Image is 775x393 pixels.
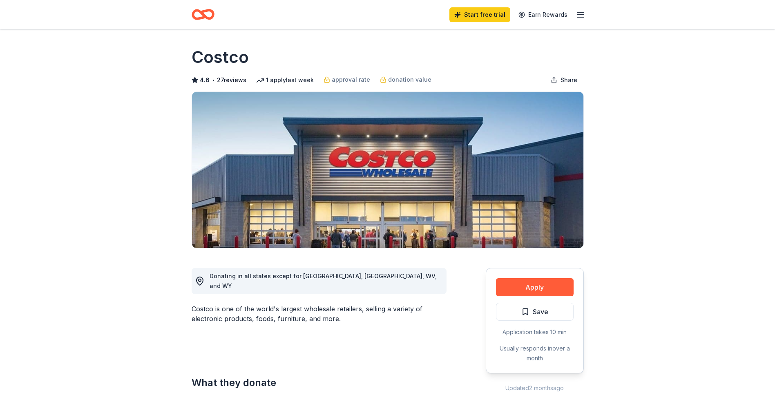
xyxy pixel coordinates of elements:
[486,383,584,393] div: Updated 2 months ago
[496,327,574,337] div: Application takes 10 min
[200,75,210,85] span: 4.6
[192,304,447,324] div: Costco is one of the world's largest wholesale retailers, selling a variety of electronic product...
[332,75,370,85] span: approval rate
[388,75,431,85] span: donation value
[496,344,574,363] div: Usually responds in over a month
[256,75,314,85] div: 1 apply last week
[210,272,437,289] span: Donating in all states except for [GEOGRAPHIC_DATA], [GEOGRAPHIC_DATA], WV, and WY
[324,75,370,85] a: approval rate
[380,75,431,85] a: donation value
[212,77,214,83] span: •
[217,75,246,85] button: 27reviews
[561,75,577,85] span: Share
[192,46,249,69] h1: Costco
[192,376,447,389] h2: What they donate
[449,7,510,22] a: Start free trial
[192,5,214,24] a: Home
[496,278,574,296] button: Apply
[514,7,572,22] a: Earn Rewards
[192,92,583,248] img: Image for Costco
[533,306,548,317] span: Save
[496,303,574,321] button: Save
[544,72,584,88] button: Share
